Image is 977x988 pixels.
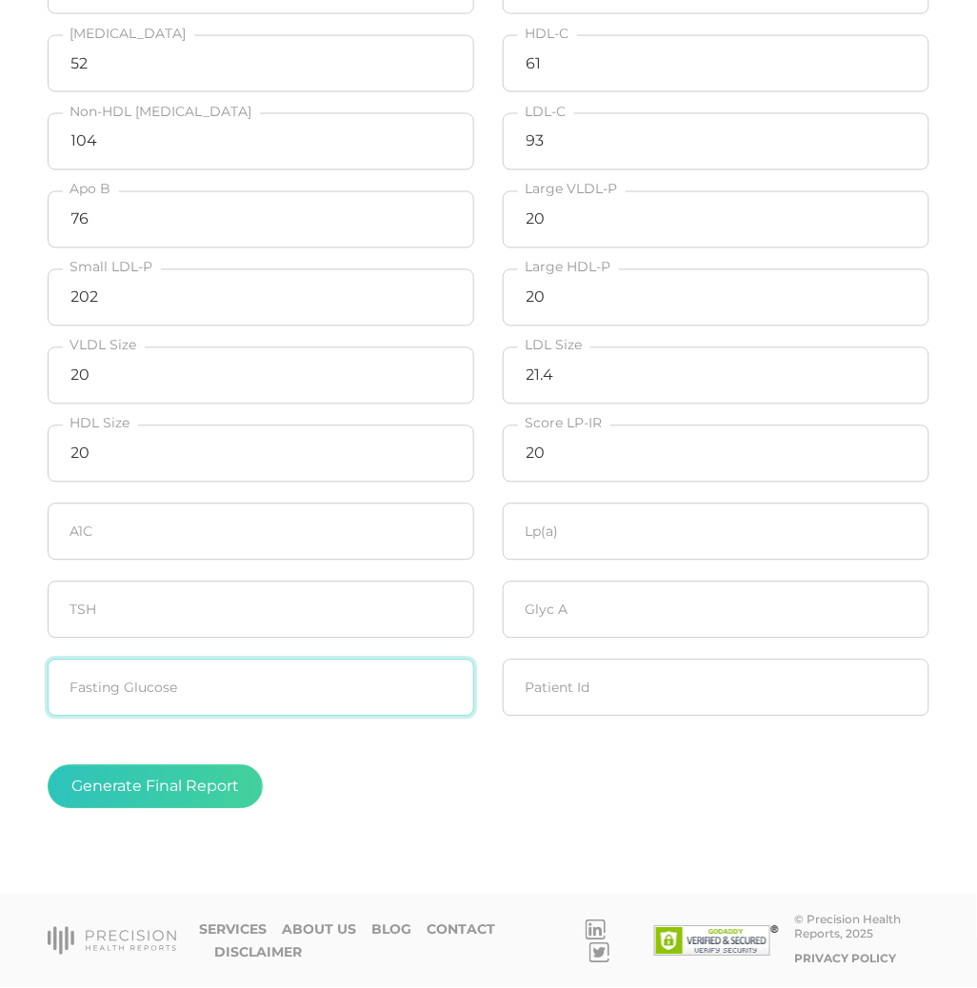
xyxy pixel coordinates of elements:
[48,35,474,92] input: Triglycerides
[503,504,929,561] input: Lp(a)
[427,922,495,939] a: Contact
[503,113,929,170] input: LDL-C
[503,660,929,717] input: Patient Id
[503,582,929,639] input: Glyc A
[794,952,896,966] a: Privacy Policy
[503,191,929,248] input: Large VLDL-P
[503,347,929,405] input: LDL Size
[503,35,929,92] input: HDL-C
[282,922,356,939] a: About Us
[199,922,267,939] a: Services
[48,582,474,639] input: TSH
[48,504,474,561] input: A1C
[48,660,474,717] input: Fasting Glucose
[794,913,929,941] div: © Precision Health Reports, 2025
[214,945,302,961] a: Disclaimer
[48,425,474,483] input: HDL Size
[48,269,474,326] input: Small LDL-P
[48,347,474,405] input: VLDL Size
[654,926,779,957] img: SSL site seal - click to verify
[48,191,474,248] input: Apo B
[48,765,263,809] button: Generate Final Report
[503,269,929,326] input: HDL-P
[371,922,411,939] a: Blog
[503,425,929,483] input: Score LP-IR
[48,113,474,170] input: Non-HDL Cholesterol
